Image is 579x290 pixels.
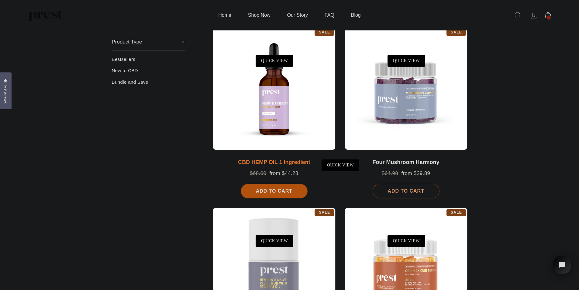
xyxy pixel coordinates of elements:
[388,235,425,247] a: QUICK VIEW
[351,170,461,177] div: from $29.89
[219,159,329,166] div: CBD HEMP OIL 1 Ingredient
[211,9,368,21] ul: Primary
[388,55,425,67] a: QUICK VIEW
[256,235,293,247] a: QUICK VIEW
[112,33,186,51] button: Product Type
[219,170,329,177] div: from $44.28
[315,209,334,216] div: Sale
[315,29,334,36] div: Sale
[317,9,342,21] a: FAQ
[345,27,467,198] a: Four Mushroom Harmony $64.98 from $29.89 Add To Cart
[388,188,424,194] span: Add To Cart
[112,57,186,67] a: Bestsellers
[545,247,579,290] iframe: Tidio Chat
[112,68,186,78] a: New to CBD
[28,9,62,21] img: PREST ORGANICS
[211,9,239,21] a: Home
[382,170,398,176] span: $64.98
[446,29,466,36] div: Sale
[322,159,359,171] a: QUICK VIEW
[280,9,315,21] a: Our Story
[256,188,292,194] span: Add To Cart
[446,209,466,216] div: Sale
[112,79,186,89] a: Bundle and Save
[213,27,336,198] a: CBD HEMP OIL 1 Ingredient $68.00 from $44.28 Add To Cart
[250,170,266,176] span: $68.00
[343,9,368,21] a: Blog
[351,159,461,166] div: Four Mushroom Harmony
[240,9,278,21] a: Shop Now
[256,55,293,67] a: QUICK VIEW
[2,85,9,104] span: Reviews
